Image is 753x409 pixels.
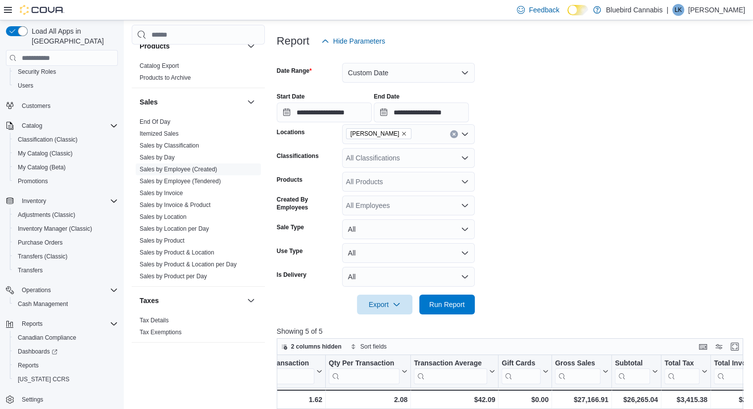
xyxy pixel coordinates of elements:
label: Use Type [277,247,302,255]
span: Run Report [429,300,465,309]
h3: Products [140,41,170,51]
button: Reports [2,317,122,331]
button: Catalog [18,120,46,132]
input: Dark Mode [567,5,588,15]
label: Sale Type [277,223,304,231]
div: $42.09 [414,394,495,406]
span: Customers [18,100,118,112]
label: Date Range [277,67,312,75]
button: Remove Almonte from selection in this group [401,131,407,137]
span: Export [363,295,406,314]
button: All [342,267,475,287]
button: Keyboard shortcuts [697,341,709,353]
span: Itemized Sales [140,130,179,138]
span: Users [14,80,118,92]
span: Sales by Classification [140,142,199,150]
a: Transfers (Classic) [14,251,71,262]
div: Products [132,60,265,88]
span: Dashboards [18,348,57,356]
a: End Of Day [140,118,170,125]
span: Catalog [22,122,42,130]
span: Inventory Manager (Classic) [18,225,92,233]
button: [US_STATE] CCRS [10,372,122,386]
a: Sales by Location [140,213,187,220]
button: Open list of options [461,178,469,186]
button: Inventory Manager (Classic) [10,222,122,236]
div: Transaction Average [414,359,487,368]
button: Purchase Orders [10,236,122,250]
a: Reports [14,359,43,371]
a: Dashboards [10,345,122,358]
span: Sales by Product & Location [140,249,214,256]
span: Tax Exemptions [140,328,182,336]
p: Bluebird Cannabis [606,4,662,16]
button: Reports [10,358,122,372]
button: Users [10,79,122,93]
button: Taxes [245,295,257,307]
div: Luma Khoury [672,4,684,16]
button: Clear input [450,130,458,138]
button: Display options [713,341,725,353]
span: Reports [18,361,39,369]
a: Sales by Product & Location [140,249,214,256]
button: Sales [245,96,257,108]
span: End Of Day [140,118,170,126]
div: Gift Cards [502,359,541,368]
a: Transfers [14,264,47,276]
a: Dashboards [14,346,61,358]
img: Cova [20,5,64,15]
button: Transfers [10,263,122,277]
span: Cash Management [18,300,68,308]
button: Products [245,40,257,52]
span: Sales by Location per Day [140,225,209,233]
span: My Catalog (Beta) [14,161,118,173]
span: Security Roles [18,68,56,76]
span: Customers [22,102,50,110]
button: Open list of options [461,130,469,138]
button: My Catalog (Beta) [10,160,122,174]
a: Classification (Classic) [14,134,82,146]
a: Cash Management [14,298,72,310]
span: Inventory Manager (Classic) [14,223,118,235]
span: Purchase Orders [18,239,63,247]
button: Settings [2,392,122,407]
label: Products [277,176,302,184]
button: Classification (Classic) [10,133,122,147]
a: Users [14,80,37,92]
button: Enter fullscreen [729,341,741,353]
span: Sales by Product per Day [140,272,207,280]
a: Sales by Product & Location per Day [140,261,237,268]
span: [US_STATE] CCRS [18,375,69,383]
span: Dashboards [14,346,118,358]
button: Inventory [2,194,122,208]
label: End Date [374,93,400,101]
button: All [342,243,475,263]
a: Sales by Invoice [140,190,183,197]
span: Catalog Export [140,62,179,70]
span: Security Roles [14,66,118,78]
h3: Report [277,35,309,47]
span: Feedback [529,5,559,15]
span: Load All Apps in [GEOGRAPHIC_DATA] [28,26,118,46]
button: Sort fields [347,341,391,353]
a: Tax Exemptions [140,329,182,336]
span: Settings [18,393,118,406]
label: Created By Employees [277,196,338,211]
a: Adjustments (Classic) [14,209,79,221]
a: Sales by Product per Day [140,273,207,280]
div: $27,166.91 [555,394,608,406]
div: Gross Sales [555,359,601,384]
span: Classification (Classic) [18,136,78,144]
div: Subtotal [615,359,650,384]
button: Total Tax [664,359,707,384]
button: Gift Cards [502,359,549,384]
button: Items Per Transaction [237,359,322,384]
span: My Catalog (Classic) [18,150,73,157]
span: My Catalog (Beta) [18,163,66,171]
div: $26,265.04 [615,394,658,406]
span: Operations [18,284,118,296]
a: [US_STATE] CCRS [14,373,73,385]
span: Almonte [346,128,412,139]
span: Operations [22,286,51,294]
span: Sales by Employee (Created) [140,165,217,173]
